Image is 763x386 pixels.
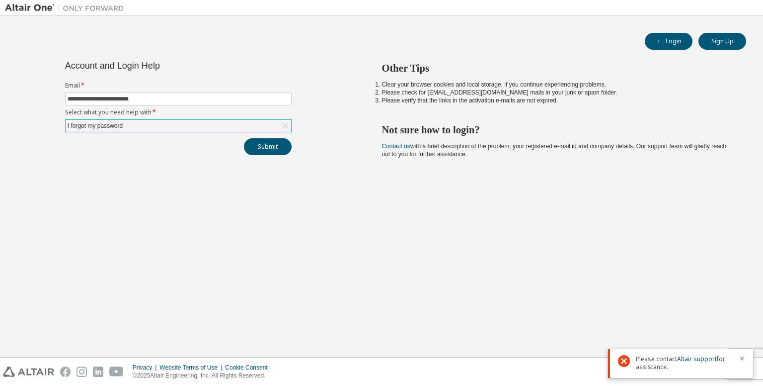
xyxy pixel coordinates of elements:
[93,367,103,377] img: linkedin.svg
[133,372,274,380] p: © 2025 Altair Engineering, Inc. All Rights Reserved.
[66,120,291,132] div: I forgot my password
[698,33,746,50] button: Sign Up
[382,62,729,75] h2: Other Tips
[244,138,292,155] button: Submit
[109,367,124,377] img: youtube.svg
[382,81,729,89] li: Clear your browser cookies and local storage, if you continue experiencing problems.
[382,143,410,150] a: Contact us
[65,82,292,90] label: Email
[382,143,727,158] span: with a brief description of the problem, your registered e-mail id and company details. Our suppo...
[382,123,729,136] h2: Not sure how to login?
[133,364,159,372] div: Privacy
[60,367,71,377] img: facebook.svg
[382,89,729,96] li: Please check for [EMAIL_ADDRESS][DOMAIN_NAME] mails in your junk or spam folder.
[382,96,729,104] li: Please verify that the links in the activation e-mails are not expired.
[225,364,273,372] div: Cookie Consent
[3,367,54,377] img: altair_logo.svg
[66,120,124,131] div: I forgot my password
[645,33,692,50] button: Login
[65,108,292,116] label: Select what you need help with
[65,62,246,70] div: Account and Login Help
[677,355,717,363] a: Altair support
[636,355,733,371] span: Please contact for assistance.
[76,367,87,377] img: instagram.svg
[5,3,129,13] img: Altair One
[159,364,225,372] div: Website Terms of Use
